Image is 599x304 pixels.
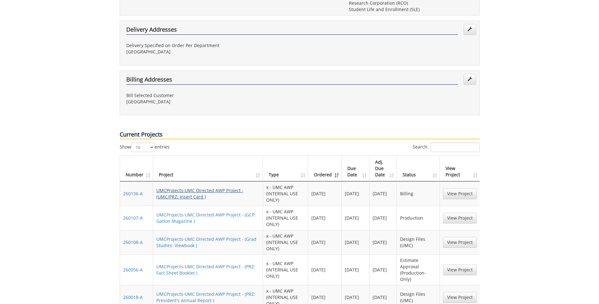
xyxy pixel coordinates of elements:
[126,99,295,105] p: [GEOGRAPHIC_DATA]
[153,156,263,181] th: Project: activate to sort column ascending
[123,239,143,245] a: 260108-A
[342,181,369,206] td: [DATE]
[123,294,143,300] a: 260018-A
[342,254,369,285] td: [DATE]
[349,6,473,13] p: Student Life and Enrollment (SLE)
[443,213,477,223] a: View Project
[397,206,440,230] td: Production
[123,215,143,221] a: 260107-A
[308,230,342,254] td: [DATE]
[126,92,295,99] p: Bill Selected Customer
[126,76,458,85] h4: Billing Addresses
[413,143,480,152] label: Search:
[369,230,397,254] td: [DATE]
[120,143,170,152] label: Show entries
[156,187,243,200] a: UMCProjects-UMC Directed AWP Project - (UMC/PRZ: Insert Card )
[263,181,308,206] td: x - UMC AWP (INTERNAL USE ONLY)
[397,254,440,285] td: Estimate Approval (Production-Only)
[443,188,477,199] a: View Project
[443,264,477,275] a: View Project
[369,254,397,285] td: [DATE]
[120,156,153,181] th: Number: activate to sort column ascending
[308,206,342,230] td: [DATE]
[342,206,369,230] td: [DATE]
[263,230,308,254] td: x - UMC AWP (INTERNAL USE ONLY)
[123,191,143,197] a: 260136-A
[126,49,295,55] p: [GEOGRAPHIC_DATA]
[440,156,480,181] th: View Project: activate to sort column ascending
[443,237,477,248] a: View Project
[126,42,295,49] p: Delivery Specified on Order Per Department
[308,254,342,285] td: [DATE]
[397,156,440,181] th: Status: activate to sort column ascending
[369,206,397,230] td: [DATE]
[342,230,369,254] td: [DATE]
[131,143,155,152] select: Showentries
[464,24,476,35] a: Edit Addresses
[156,291,255,303] a: UMCProjects-UMC Directed AWP Project - (PRZ: President's Annual Report )
[308,156,342,181] th: Ordered: activate to sort column ascending
[430,143,480,152] input: Search:
[156,264,255,276] a: UMCProjects-UMC Directed AWP Project - (PRZ: Fact Sheet Booklet )
[397,230,440,254] td: Design Files (UMC)
[443,292,477,303] a: View Project
[342,156,369,181] th: Due Date: activate to sort column ascending
[308,181,342,206] td: [DATE]
[126,27,458,35] h4: Delivery Addresses
[263,206,308,230] td: x - UMC AWP (INTERNAL USE ONLY)
[369,156,397,181] th: Adj. Due Date: activate to sort column ascending
[397,181,440,206] td: Billing
[123,267,143,273] a: 260056-A
[263,156,308,181] th: Type: activate to sort column ascending
[120,131,480,139] p: Current Projects
[156,212,256,224] a: UMCProjects-UMC Directed AWP Project - (GCP: Gatton Magazine )
[464,74,476,85] a: Edit Addresses
[263,254,308,285] td: x - UMC AWP (INTERNAL USE ONLY)
[156,236,256,248] a: UMCProjects-UMC Directed AWP Project - (Grad Studies: Viewbook )
[369,181,397,206] td: [DATE]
